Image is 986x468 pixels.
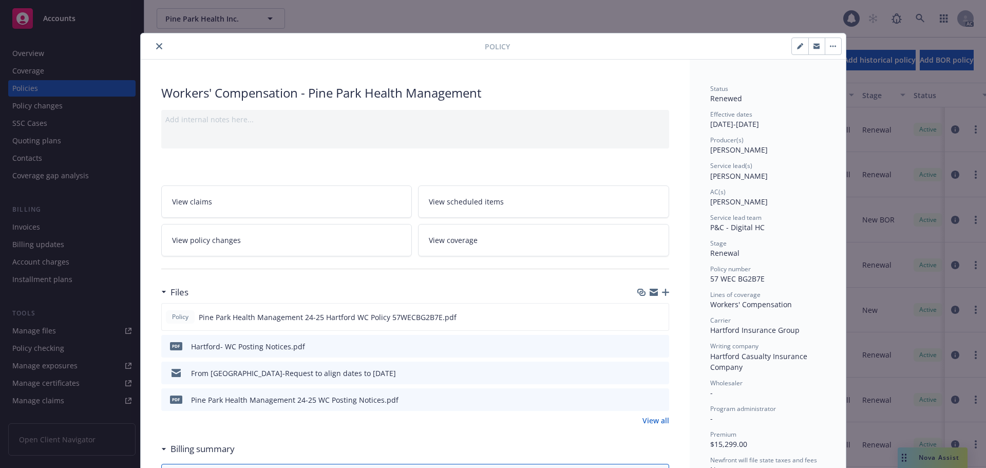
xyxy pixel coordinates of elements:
[170,342,182,350] span: pdf
[418,224,669,256] a: View coverage
[710,161,752,170] span: Service lead(s)
[710,388,713,398] span: -
[655,312,665,323] button: preview file
[710,110,752,119] span: Effective dates
[710,430,736,439] span: Premium
[710,274,765,284] span: 57 WEC BG2B7E
[710,299,825,310] div: Workers' Compensation
[656,395,665,405] button: preview file
[710,93,742,103] span: Renewed
[710,213,762,222] span: Service lead team
[153,40,165,52] button: close
[161,224,412,256] a: View policy changes
[172,196,212,207] span: View claims
[710,145,768,155] span: [PERSON_NAME]
[710,84,728,93] span: Status
[710,316,731,325] span: Carrier
[429,196,504,207] span: View scheduled items
[418,185,669,218] a: View scheduled items
[710,325,800,335] span: Hartford Insurance Group
[710,456,817,464] span: Newfront will file state taxes and fees
[161,84,669,102] div: Workers' Compensation - Pine Park Health Management
[710,239,727,248] span: Stage
[639,368,648,379] button: download file
[710,188,726,196] span: AC(s)
[199,312,457,323] span: Pine Park Health Management 24-25 Hartford WC Policy 57WECBG2B7E.pdf
[710,414,713,423] span: -
[485,41,510,52] span: Policy
[170,286,188,299] h3: Files
[710,248,739,258] span: Renewal
[170,312,191,322] span: Policy
[170,396,182,403] span: pdf
[191,341,305,352] div: Hartford- WC Posting Notices.pdf
[656,341,665,352] button: preview file
[191,395,399,405] div: Pine Park Health Management 24-25 WC Posting Notices.pdf
[161,442,235,456] div: Billing summary
[429,235,478,246] span: View coverage
[642,415,669,426] a: View all
[639,341,648,352] button: download file
[710,171,768,181] span: [PERSON_NAME]
[656,368,665,379] button: preview file
[710,439,747,449] span: $15,299.00
[710,290,761,299] span: Lines of coverage
[191,368,396,379] div: From [GEOGRAPHIC_DATA]-Request to align dates to [DATE]
[710,379,743,387] span: Wholesaler
[161,286,188,299] div: Files
[639,312,647,323] button: download file
[639,395,648,405] button: download file
[710,222,765,232] span: P&C - Digital HC
[710,351,809,372] span: Hartford Casualty Insurance Company
[172,235,241,246] span: View policy changes
[710,136,744,144] span: Producer(s)
[165,114,665,125] div: Add internal notes here...
[710,342,759,350] span: Writing company
[710,110,825,129] div: [DATE] - [DATE]
[710,404,776,413] span: Program administrator
[710,265,751,273] span: Policy number
[161,185,412,218] a: View claims
[170,442,235,456] h3: Billing summary
[710,197,768,207] span: [PERSON_NAME]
